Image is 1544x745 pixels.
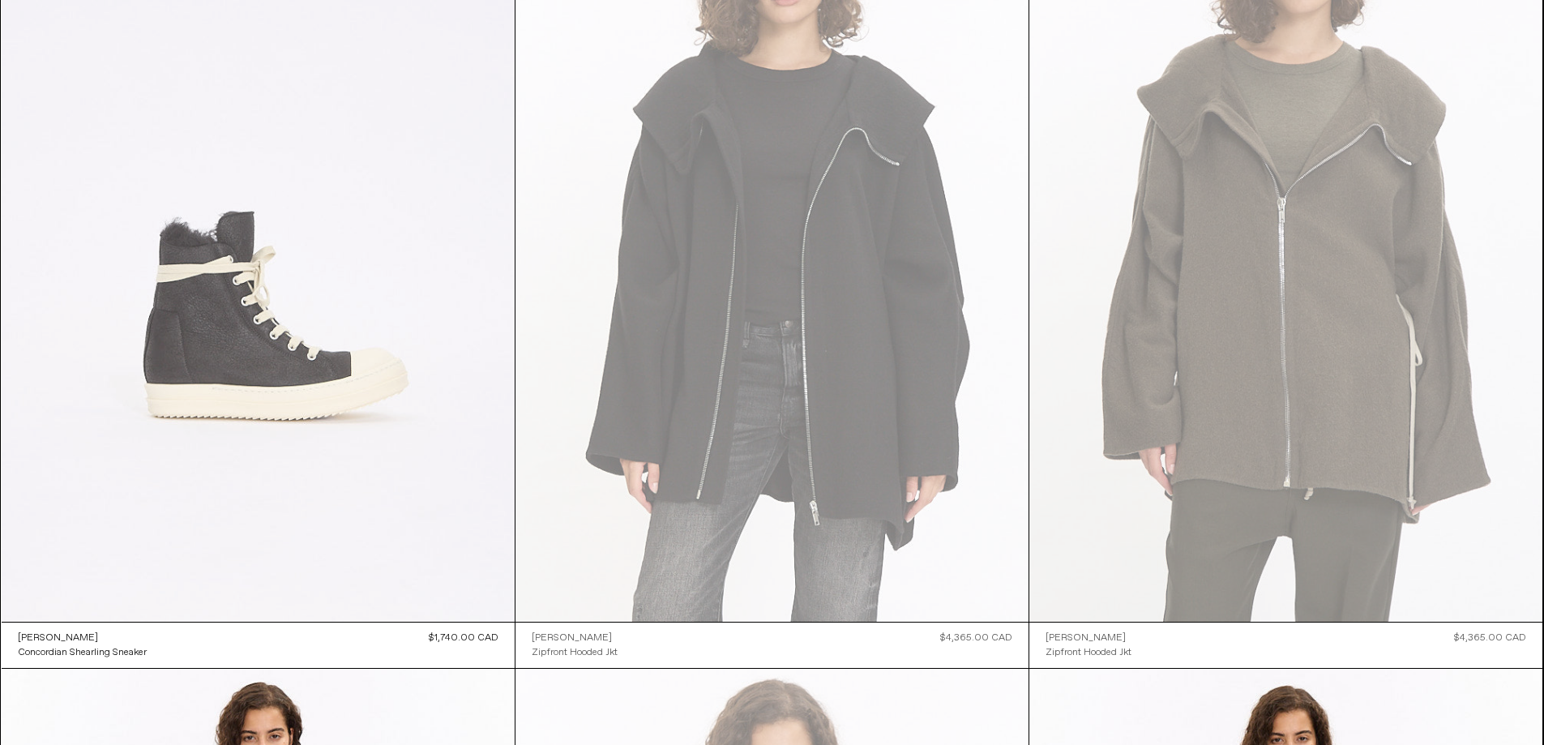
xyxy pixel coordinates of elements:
[18,631,147,645] a: [PERSON_NAME]
[1046,645,1131,660] a: Zipfront Hooded Jkt
[1046,632,1126,645] div: [PERSON_NAME]
[532,632,612,645] div: [PERSON_NAME]
[532,646,618,660] div: Zipfront Hooded Jkt
[940,631,1012,645] div: $4,365.00 CAD
[18,632,98,645] div: [PERSON_NAME]
[532,645,618,660] a: Zipfront Hooded Jkt
[532,631,618,645] a: [PERSON_NAME]
[18,645,147,660] a: Concordian Shearling Sneaker
[1046,631,1131,645] a: [PERSON_NAME]
[1046,646,1131,660] div: Zipfront Hooded Jkt
[429,631,498,645] div: $1,740.00 CAD
[18,646,147,660] div: Concordian Shearling Sneaker
[1454,631,1526,645] div: $4,365.00 CAD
